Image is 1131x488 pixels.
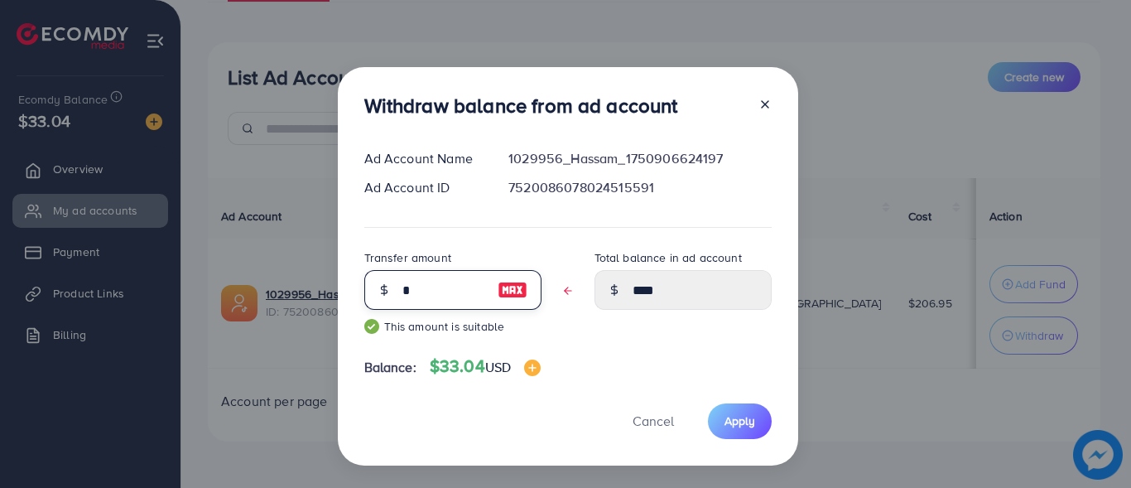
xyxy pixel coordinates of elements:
[594,249,742,266] label: Total balance in ad account
[498,280,527,300] img: image
[364,358,416,377] span: Balance:
[430,356,541,377] h4: $33.04
[364,318,541,335] small: This amount is suitable
[612,403,695,439] button: Cancel
[485,358,511,376] span: USD
[524,360,541,376] img: image
[351,178,496,197] div: Ad Account ID
[364,319,379,334] img: guide
[495,149,784,168] div: 1029956_Hassam_1750906624197
[708,403,772,439] button: Apply
[495,178,784,197] div: 7520086078024515591
[351,149,496,168] div: Ad Account Name
[364,94,678,118] h3: Withdraw balance from ad account
[364,249,451,266] label: Transfer amount
[724,413,755,429] span: Apply
[633,412,674,430] span: Cancel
